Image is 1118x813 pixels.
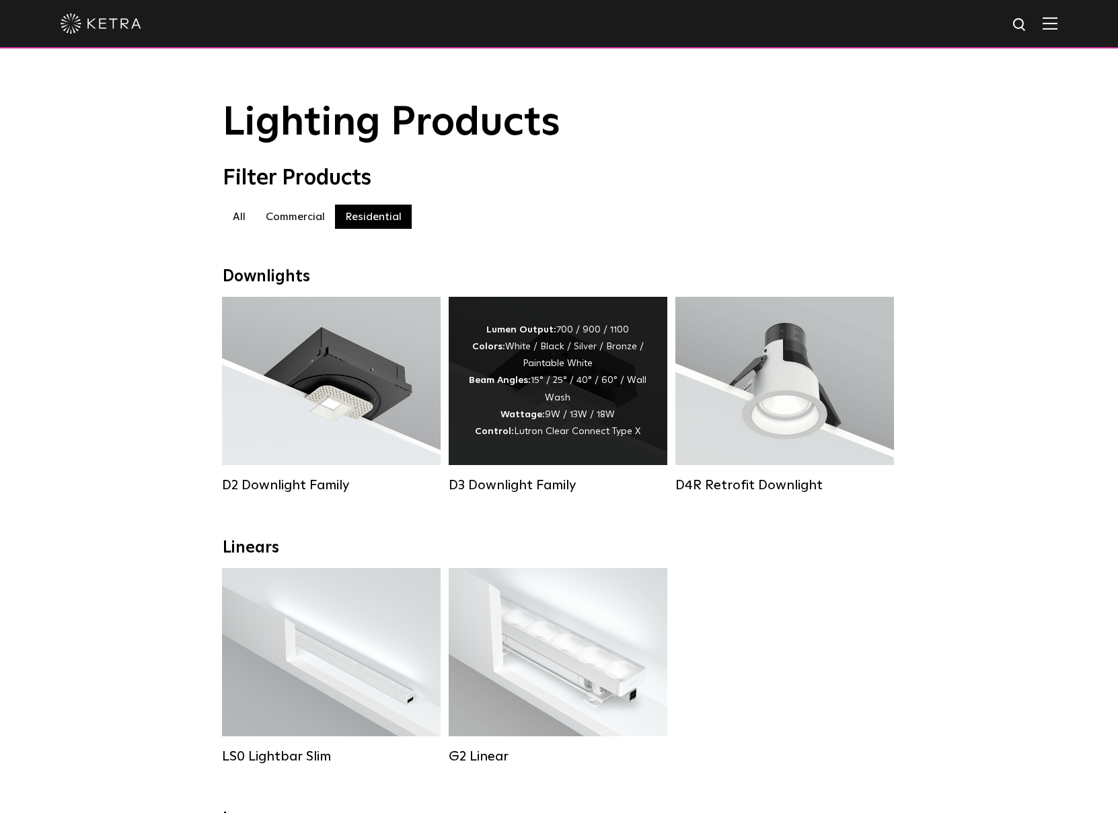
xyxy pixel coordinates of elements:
img: Hamburger%20Nav.svg [1043,17,1057,30]
strong: Colors: [472,342,505,351]
div: LS0 Lightbar Slim [222,748,441,765]
div: D3 Downlight Family [449,477,667,493]
a: G2 Linear Lumen Output:400 / 700 / 1000Colors:WhiteBeam Angles:Flood / [GEOGRAPHIC_DATA] / Narrow... [449,568,667,765]
span: Lutron Clear Connect Type X [514,427,640,436]
label: Commercial [256,205,335,229]
div: G2 Linear [449,748,667,765]
div: D2 Downlight Family [222,477,441,493]
label: All [223,205,256,229]
strong: Control: [475,427,514,436]
img: search icon [1012,17,1029,34]
a: D3 Downlight Family Lumen Output:700 / 900 / 1100Colors:White / Black / Silver / Bronze / Paintab... [449,297,667,493]
div: Downlights [223,267,895,287]
span: Lighting Products [223,103,560,143]
strong: Wattage: [500,410,545,419]
strong: Lumen Output: [486,325,556,334]
a: D4R Retrofit Downlight Lumen Output:800Colors:White / BlackBeam Angles:15° / 25° / 40° / 60°Watta... [675,297,894,493]
label: Residential [335,205,412,229]
div: Linears [223,538,895,558]
div: D4R Retrofit Downlight [675,477,894,493]
a: LS0 Lightbar Slim Lumen Output:200 / 350Colors:White / BlackControl:X96 Controller [222,568,441,765]
strong: Beam Angles: [469,376,531,385]
img: ketra-logo-2019-white [61,13,141,34]
div: Filter Products [223,166,895,191]
a: D2 Downlight Family Lumen Output:1200Colors:White / Black / Gloss Black / Silver / Bronze / Silve... [222,297,441,493]
div: 700 / 900 / 1100 White / Black / Silver / Bronze / Paintable White 15° / 25° / 40° / 60° / Wall W... [469,322,647,440]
